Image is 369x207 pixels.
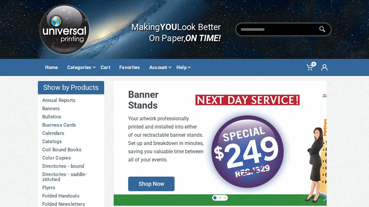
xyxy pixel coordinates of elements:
div: Your artwork professionally printed and installed into either of our rectractable banner stands. ... [128,115,204,164]
div: Banner Stands [128,89,204,111]
div: Favorites [116,61,146,74]
a: 0 [303,59,318,76]
div: Account [146,61,174,74]
a: Directories - saddle-stitched [38,170,104,184]
a: Favorites [116,59,146,76]
b: YOU [160,22,177,32]
a: Annual Reports [38,96,104,104]
span: 0 [311,62,316,66]
i: ON TIME! [185,33,221,43]
a: Calendars [38,129,104,137]
img: Logo.png [38,3,91,56]
a: Directories - bound [38,162,104,170]
div: Cart [98,61,116,74]
div: Home [42,61,64,74]
a: Home [42,59,64,76]
a: Coil Bound Books [38,146,104,154]
a: Banners [38,104,104,113]
h4: Show by Products [38,81,104,94]
a: Folded Handouts [38,192,104,200]
div: Making Look Better On Paper, [119,15,221,44]
a: Bulletins [38,113,104,121]
a: BannerStands Your artwork professionallyprinted and installed into eitherof our rectractable bann... [114,81,327,206]
div: Categories [64,61,98,74]
a: Business Cards [38,121,104,129]
a: Catalogs [38,137,104,146]
a: Cart [98,59,116,76]
div: Help [174,61,193,74]
a: Color Copies [38,154,104,162]
a: Flyers [38,184,104,192]
span: Shop Now [128,177,175,191]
